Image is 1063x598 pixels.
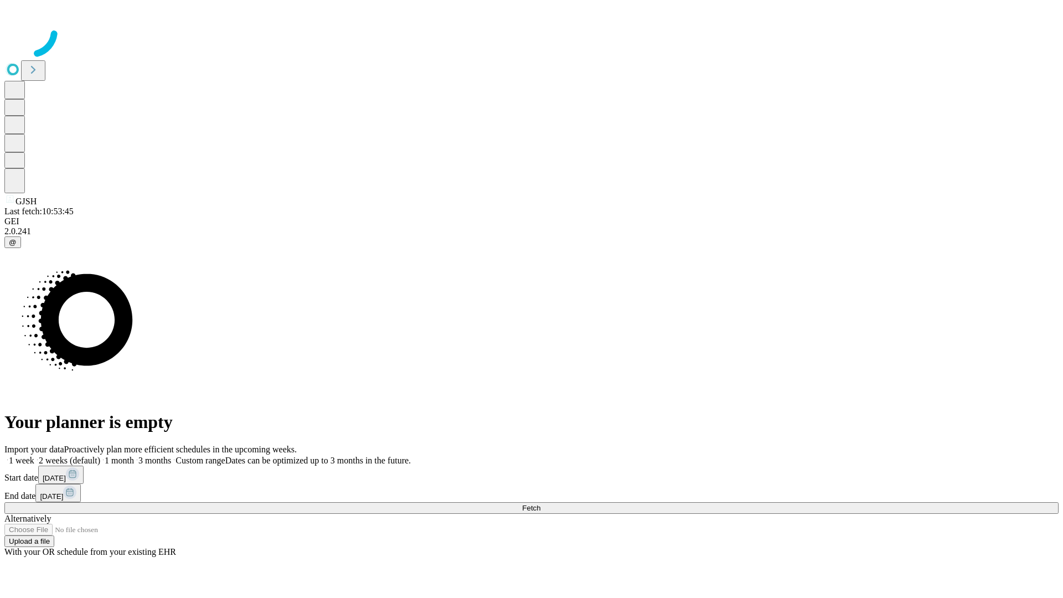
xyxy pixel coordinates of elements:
[4,514,51,523] span: Alternatively
[16,197,37,206] span: GJSH
[9,456,34,465] span: 1 week
[4,216,1059,226] div: GEI
[38,466,84,484] button: [DATE]
[4,502,1059,514] button: Fetch
[4,412,1059,432] h1: Your planner is empty
[35,484,81,502] button: [DATE]
[522,504,540,512] span: Fetch
[225,456,411,465] span: Dates can be optimized up to 3 months in the future.
[9,238,17,246] span: @
[43,474,66,482] span: [DATE]
[4,535,54,547] button: Upload a file
[4,466,1059,484] div: Start date
[64,445,297,454] span: Proactively plan more efficient schedules in the upcoming weeks.
[4,226,1059,236] div: 2.0.241
[39,456,100,465] span: 2 weeks (default)
[40,492,63,501] span: [DATE]
[138,456,171,465] span: 3 months
[105,456,134,465] span: 1 month
[176,456,225,465] span: Custom range
[4,484,1059,502] div: End date
[4,547,176,556] span: With your OR schedule from your existing EHR
[4,445,64,454] span: Import your data
[4,207,74,216] span: Last fetch: 10:53:45
[4,236,21,248] button: @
